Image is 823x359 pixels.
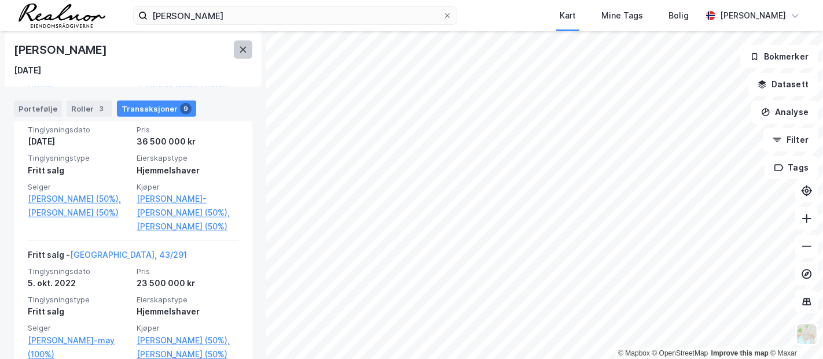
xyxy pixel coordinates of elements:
span: Eierskapstype [137,295,238,305]
img: realnor-logo.934646d98de889bb5806.png [19,3,105,28]
a: [GEOGRAPHIC_DATA], 43/291 [70,250,187,260]
a: [PERSON_NAME] (50%), [28,192,130,206]
span: Tinglysningsdato [28,125,130,135]
span: Selger [28,182,130,192]
div: Fritt salg [28,305,130,319]
a: Mapbox [618,349,650,357]
div: 5. okt. 2022 [28,276,130,290]
button: Analyse [751,101,818,124]
iframe: Chat Widget [765,304,823,359]
div: Hjemmelshaver [137,164,238,177]
div: Kart [560,9,576,23]
span: Kjøper [137,182,238,192]
button: Filter [763,128,818,151]
div: Kontrollprogram for chat [765,304,823,359]
span: Selger [28,323,130,333]
div: Roller [67,101,112,117]
span: Tinglysningstype [28,295,130,305]
div: 36 500 000 kr [137,135,238,149]
div: Transaksjoner [117,101,196,117]
input: Søk på adresse, matrikkel, gårdeiere, leietakere eller personer [148,7,443,24]
button: Tags [765,156,818,179]
a: [PERSON_NAME] (50%) [137,220,238,234]
div: Fritt salg [28,164,130,177]
a: [PERSON_NAME] (50%), [137,334,238,347]
button: Bokmerker [740,45,818,68]
div: Portefølje [14,101,62,117]
div: [DATE] [28,135,130,149]
span: Pris [137,267,238,276]
div: [PERSON_NAME] [720,9,786,23]
div: 23 500 000 kr [137,276,238,290]
div: [PERSON_NAME] [14,40,109,59]
div: 3 [96,103,108,114]
span: Pris [137,125,238,135]
div: Fritt salg - [28,248,187,267]
a: [PERSON_NAME]-[PERSON_NAME] (50%), [137,192,238,220]
span: Kjøper [137,323,238,333]
div: [DATE] [14,64,41,77]
span: Tinglysningsdato [28,267,130,276]
div: Bolig [668,9,689,23]
div: Mine Tags [601,9,643,23]
div: Hjemmelshaver [137,305,238,319]
span: Tinglysningstype [28,153,130,163]
button: Datasett [748,73,818,96]
a: OpenStreetMap [652,349,708,357]
a: [PERSON_NAME] (50%) [28,206,130,220]
span: Eierskapstype [137,153,238,163]
div: 9 [180,103,192,114]
a: Improve this map [711,349,769,357]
